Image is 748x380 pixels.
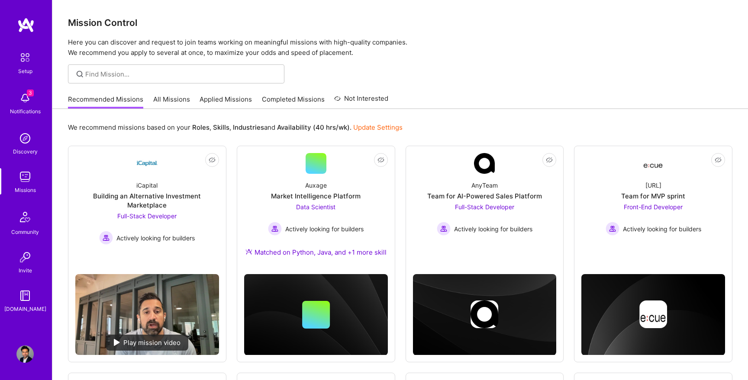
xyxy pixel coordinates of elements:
[68,17,732,28] h3: Mission Control
[623,224,701,233] span: Actively looking for builders
[471,181,498,190] div: AnyTeam
[16,287,34,304] img: guide book
[114,339,120,346] img: play
[413,274,557,355] img: cover
[621,192,685,201] div: Team for MVP sprint
[117,212,177,220] span: Full-Stack Developer
[85,70,278,79] input: Find Mission...
[244,153,388,267] a: AuxageMarket Intelligence PlatformData Scientist Actively looking for buildersActively looking fo...
[16,249,34,266] img: Invite
[213,123,229,131] b: Skills
[245,248,252,255] img: Ateam Purple Icon
[268,222,282,236] img: Actively looking for builders
[233,123,264,131] b: Industries
[16,89,34,107] img: bell
[136,181,158,190] div: iCapital
[16,168,34,185] img: teamwork
[68,123,403,132] p: We recommend missions based on your , , and .
[334,93,388,109] a: Not Interested
[116,233,195,243] span: Actively looking for builders
[10,107,41,116] div: Notifications
[262,95,325,109] a: Completed Missions
[296,203,335,211] span: Data Scientist
[68,37,732,58] p: Here you can discover and request to join teams working on meaningful missions with high-quality ...
[643,156,664,171] img: Company Logo
[454,224,532,233] span: Actively looking for builders
[75,69,85,79] i: icon SearchGrey
[606,222,619,236] img: Actively looking for builders
[413,153,557,250] a: Company LogoAnyTeamTeam for AI-Powered Sales PlatformFull-Stack Developer Actively looking for bu...
[546,156,553,163] i: icon EyeClosed
[16,130,34,147] img: discovery
[277,123,350,131] b: Availability (40 hrs/wk)
[75,274,219,355] img: No Mission
[27,89,34,96] span: 3
[4,304,46,313] div: [DOMAIN_NAME]
[19,266,32,275] div: Invite
[68,95,143,109] a: Recommended Missions
[581,274,725,355] img: cover
[16,345,34,363] img: User Avatar
[13,147,38,156] div: Discovery
[16,48,34,67] img: setup
[245,248,387,257] div: Matched on Python, Java, and +1 more skill
[471,300,498,328] img: Company logo
[209,156,216,163] i: icon EyeClosed
[137,153,158,174] img: Company Logo
[353,123,403,131] a: Update Settings
[437,222,451,236] img: Actively looking for builders
[18,67,32,76] div: Setup
[153,95,190,109] a: All Missions
[427,192,542,201] div: Team for AI-Powered Sales Platform
[14,345,36,363] a: User Avatar
[715,156,722,163] i: icon EyeClosed
[377,156,384,163] i: icon EyeClosed
[474,153,495,174] img: Company Logo
[305,181,327,190] div: Auxage
[244,274,388,355] img: cover
[75,153,219,267] a: Company LogoiCapitalBuilding an Alternative Investment MarketplaceFull-Stack Developer Actively l...
[75,192,219,210] div: Building an Alternative Investment Marketplace
[17,17,35,33] img: logo
[581,153,725,250] a: Company Logo[URL]Team for MVP sprintFront-End Developer Actively looking for buildersActively loo...
[455,203,514,211] span: Full-Stack Developer
[106,335,188,351] div: Play mission video
[645,181,661,190] div: [URL]
[15,207,35,227] img: Community
[192,123,210,131] b: Roles
[15,185,36,195] div: Missions
[200,95,252,109] a: Applied Missions
[99,231,113,245] img: Actively looking for builders
[624,203,683,211] span: Front-End Developer
[639,300,667,328] img: Company logo
[285,224,364,233] span: Actively looking for builders
[11,227,39,236] div: Community
[271,192,361,201] div: Market Intelligence Platform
